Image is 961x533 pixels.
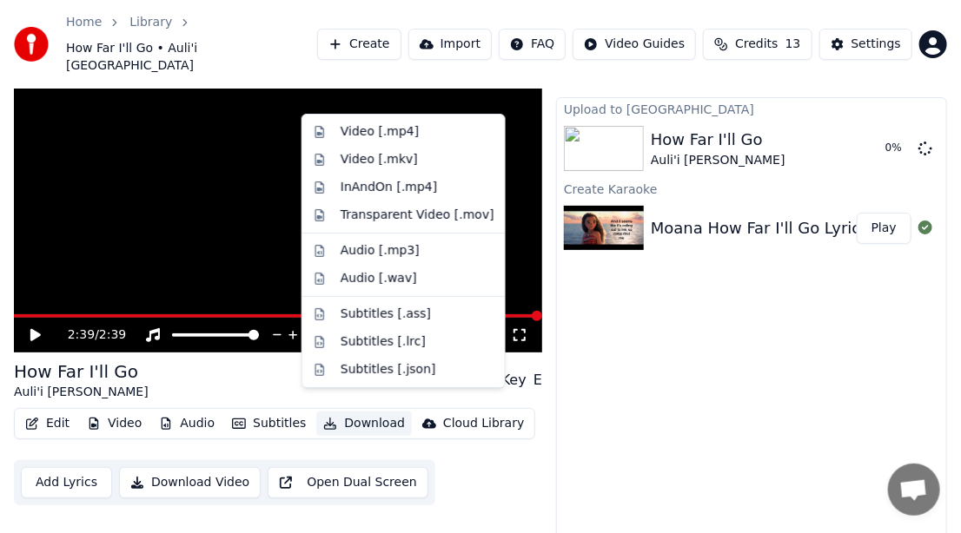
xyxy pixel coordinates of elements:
[341,151,418,168] div: Video [.mkv]
[341,333,426,351] div: Subtitles [.lrc]
[573,29,696,60] button: Video Guides
[18,411,76,436] button: Edit
[119,467,261,498] button: Download Video
[99,326,126,344] span: 2:39
[735,36,778,53] span: Credits
[888,464,940,516] a: Open chat
[316,411,412,436] button: Download
[341,179,438,196] div: InAndOn [.mp4]
[819,29,912,60] button: Settings
[651,128,785,152] div: How Far I'll Go
[341,306,431,323] div: Subtitles [.ass]
[341,123,419,141] div: Video [.mp4]
[341,207,494,224] div: Transparent Video [.mov]
[703,29,812,60] button: Credits13
[651,152,785,169] div: Auli'i [PERSON_NAME]
[129,14,172,31] a: Library
[21,467,112,498] button: Add Lyrics
[443,415,524,432] div: Cloud Library
[534,370,542,391] div: E
[14,27,49,62] img: youka
[785,36,801,53] span: 13
[66,14,317,75] nav: breadcrumb
[408,29,492,60] button: Import
[66,14,102,31] a: Home
[66,40,317,75] span: How Far I'll Go • Auli'i [GEOGRAPHIC_DATA]
[557,98,946,119] div: Upload to [GEOGRAPHIC_DATA]
[14,384,149,401] div: Auli'i [PERSON_NAME]
[14,359,149,384] div: How Far I'll Go
[857,213,911,244] button: Play
[68,326,95,344] span: 2:39
[317,29,401,60] button: Create
[268,467,428,498] button: Open Dual Screen
[557,178,946,199] div: Create Karaoke
[225,411,313,436] button: Subtitles
[152,411,222,436] button: Audio
[499,29,566,60] button: FAQ
[341,361,436,378] div: Subtitles [.json]
[885,141,911,155] div: 0 %
[341,242,420,260] div: Audio [.mp3]
[852,36,901,53] div: Settings
[68,326,109,344] div: /
[501,370,527,391] div: Key
[80,411,149,436] button: Video
[341,270,417,287] div: Audio [.wav]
